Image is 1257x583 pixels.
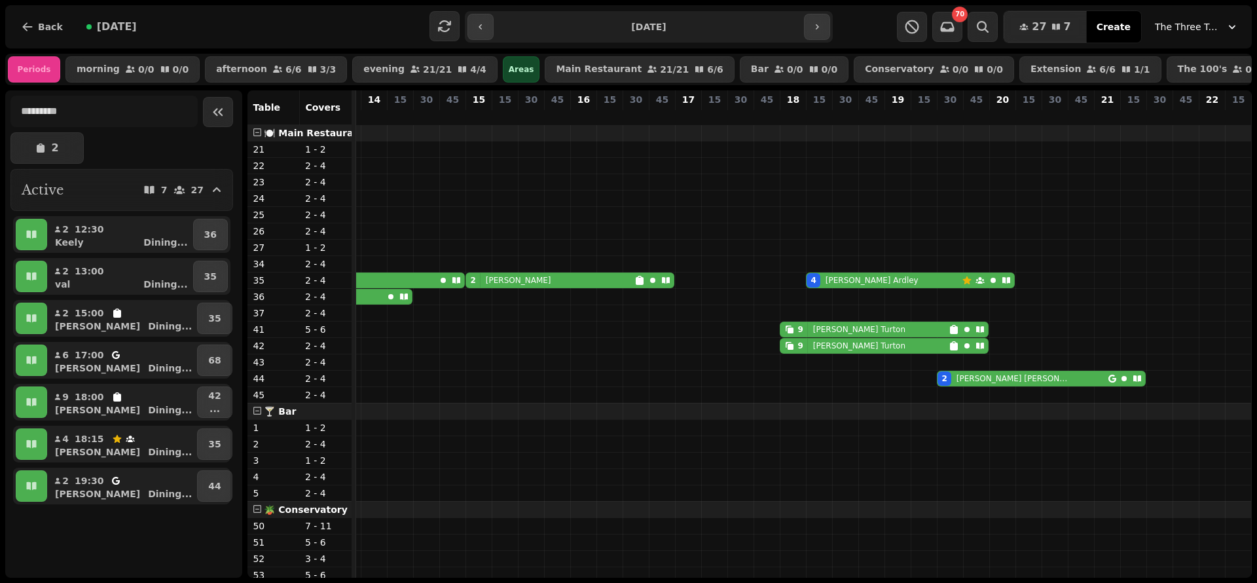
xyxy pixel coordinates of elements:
button: 2 [10,132,84,164]
p: [PERSON_NAME] [PERSON_NAME] [956,373,1071,384]
p: 0 / 0 [138,65,155,74]
p: 0 [1049,109,1060,122]
p: 0 [526,109,536,122]
p: 0 [840,109,850,122]
p: 0 [1180,109,1191,122]
p: 4 [62,432,69,445]
p: 15 [918,93,930,106]
button: 212:30KeelyDining... [50,219,191,250]
span: 🍽️ Main Restaurant [264,128,364,138]
p: 41 [253,323,295,336]
p: 6 / 6 [285,65,302,74]
button: 42... [197,386,232,418]
p: 21 [253,143,295,156]
p: 1 - 2 [305,241,347,254]
p: 0 [761,109,772,122]
p: 2 [51,143,58,153]
p: 26 [253,225,295,238]
button: Main Restaurant21/216/6 [545,56,734,83]
p: 36 [253,290,295,303]
span: Covers [305,102,340,113]
p: 21 [1101,93,1114,106]
p: 15 [1232,93,1245,106]
p: 21 / 21 [660,65,689,74]
p: The 100's [1178,64,1228,75]
span: 🪴 Conservatory [264,504,347,515]
div: 2 [470,275,475,286]
p: 0 [997,109,1008,122]
button: evening21/214/4 [352,56,498,83]
p: 30 [1049,93,1061,106]
p: 7 - 11 [305,519,347,533]
p: 15 [708,93,721,106]
p: 2 - 4 [305,159,347,172]
p: 2 [253,438,295,451]
p: 18 [787,93,799,106]
p: 0 / 0 [822,65,838,74]
p: 17 [682,93,695,106]
p: 15 [499,93,511,106]
p: 45 [656,93,668,106]
p: 5 - 6 [305,569,347,582]
span: Back [38,22,63,31]
p: val [55,278,70,291]
p: 42 [253,339,295,352]
p: 22 [253,159,295,172]
p: 1 [253,421,295,434]
div: 9 [797,341,803,351]
p: 45 [551,93,564,106]
p: 15 [604,93,616,106]
button: Back [10,11,73,43]
p: 0 [709,109,720,122]
p: 0 [604,109,615,122]
p: 6 [62,348,69,362]
button: afternoon6/63/3 [205,56,347,83]
p: Dining ... [143,278,187,291]
button: 215:00[PERSON_NAME]Dining... [50,303,194,334]
p: 18:15 [75,432,104,445]
p: 1 / 1 [1134,65,1150,74]
p: 2 - 4 [305,192,347,205]
p: 0 [1128,109,1139,122]
p: 0 [1233,109,1244,122]
p: 0 / 0 [953,65,969,74]
p: [PERSON_NAME] [486,275,551,286]
p: [PERSON_NAME] Turton [813,341,905,351]
p: 2 [62,265,69,278]
p: 36 [204,228,217,241]
button: 277 [1004,11,1086,43]
p: 3 [253,454,295,467]
div: 2 [941,373,947,384]
button: Create [1086,11,1141,43]
p: 2 - 4 [305,388,347,402]
span: 70 [955,11,964,18]
div: Areas [503,56,540,83]
p: 6 [683,109,693,122]
p: 4 / 4 [470,65,486,74]
p: Main Restaurant [556,64,642,75]
p: 17:00 [75,348,104,362]
p: 5 - 6 [305,536,347,549]
p: 45 [253,388,295,402]
p: 35 [208,438,221,451]
span: The Three Trees [1155,20,1220,33]
p: 0 [369,109,379,122]
button: 44 [197,470,232,502]
p: 2 [62,223,69,236]
p: 35 [208,312,221,325]
p: 30 [839,93,852,106]
p: 3 - 4 [305,552,347,565]
p: 50 [253,519,295,533]
p: 2 - 4 [305,307,347,320]
span: 7 [1064,22,1071,32]
p: Dining ... [148,362,192,375]
p: 68 [208,354,221,367]
p: 2 - 4 [305,208,347,221]
button: 617:00[PERSON_NAME]Dining... [50,345,194,376]
p: 0 [657,109,667,122]
button: [DATE] [76,11,147,43]
p: Dining ... [143,236,187,249]
p: 0 [892,109,903,122]
p: 43 [253,356,295,369]
p: Dining ... [148,404,192,417]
